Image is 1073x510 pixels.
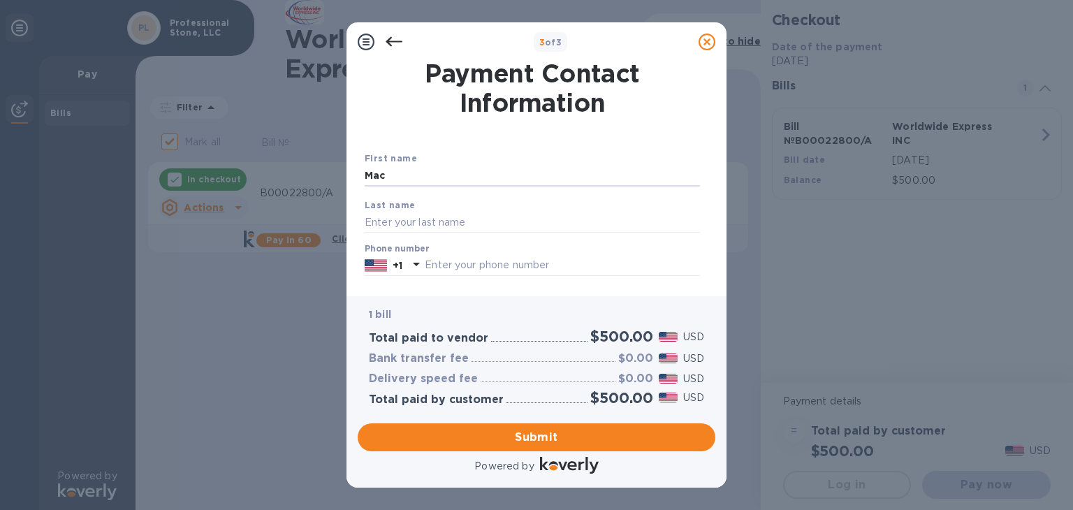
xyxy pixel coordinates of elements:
p: USD [683,330,704,344]
input: Enter your last name [365,212,700,233]
input: Enter your phone number [425,255,700,276]
h3: Delivery speed fee [369,372,478,386]
h3: Bank transfer fee [369,352,469,365]
p: +1 [393,258,402,272]
p: USD [683,351,704,366]
p: USD [683,372,704,386]
b: First name [365,153,417,163]
img: USD [659,332,678,342]
h3: Total paid to vendor [369,332,488,345]
b: of 3 [539,37,562,48]
img: US [365,258,387,273]
b: 1 bill [369,309,391,320]
h1: Payment Contact Information [365,59,700,117]
h3: $0.00 [618,372,653,386]
span: 3 [539,37,545,48]
img: USD [659,393,678,402]
p: USD [683,391,704,405]
img: Logo [540,457,599,474]
h3: Total paid by customer [369,393,504,407]
h2: $500.00 [590,328,653,345]
input: Enter your first name [365,166,700,187]
h2: $500.00 [590,389,653,407]
span: Submit [369,429,704,446]
b: Last name [365,200,416,210]
label: Phone number [365,245,429,254]
button: Submit [358,423,715,451]
p: Powered by [474,459,534,474]
img: USD [659,374,678,384]
h3: $0.00 [618,352,653,365]
img: USD [659,354,678,363]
